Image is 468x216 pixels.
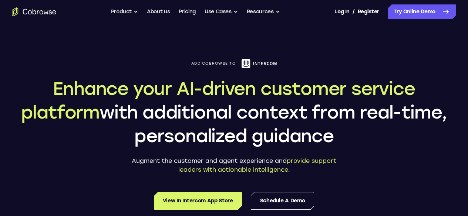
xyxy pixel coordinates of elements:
span: Add Cobrowse to [191,61,236,66]
span: / [353,7,355,16]
a: View in Intercom App Store [154,192,242,210]
img: Intercom logo [242,59,277,68]
a: About us [147,4,170,19]
a: Log In [334,4,349,19]
button: Product [111,4,138,19]
button: Resources [247,4,280,19]
span: Enhance your AI-driven customer service platform [21,78,415,123]
a: Register [358,4,379,19]
p: Augment the customer and agent experience and . [123,157,345,174]
a: Pricing [179,4,196,19]
a: Try Online Demo [388,4,456,19]
a: Go to the home page [12,7,56,16]
a: Schedule a Demo [251,192,314,210]
h1: with additional context from real-time, personalized guidance [12,77,456,148]
button: Use Cases [205,4,238,19]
